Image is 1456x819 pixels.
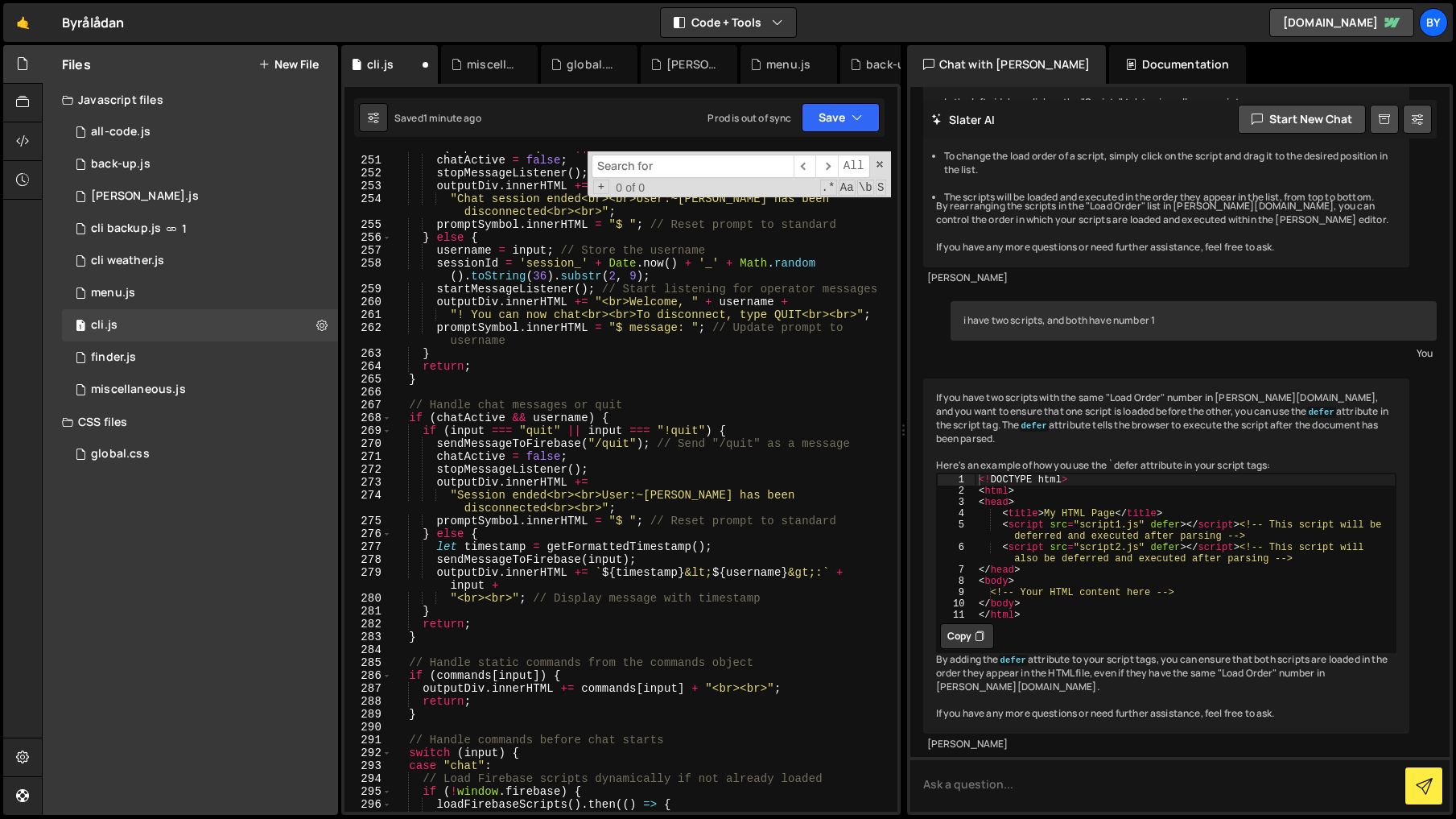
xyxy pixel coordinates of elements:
[344,618,392,631] div: 282
[344,399,392,412] div: 267
[62,213,338,245] div: 10338/45688.js
[344,605,392,618] div: 281
[344,244,392,257] div: 257
[344,437,392,450] div: 270
[944,96,1397,110] li: In the left sidebar, click on the "Scripts" tab to view all your scripts.
[43,406,338,438] div: CSS files
[938,610,975,621] div: 11
[43,84,338,116] div: Javascript files
[666,56,718,72] div: [PERSON_NAME].js
[344,283,392,296] div: 259
[344,296,392,308] div: 260
[938,587,975,598] div: 9
[802,103,880,132] button: Save
[344,347,392,360] div: 263
[344,566,392,592] div: 279
[938,542,975,565] div: 6
[258,58,319,71] button: New File
[999,655,1028,666] code: defer
[367,56,394,72] div: cli.js
[62,341,338,374] div: 10338/24973.js
[938,474,975,486] div: 1
[344,180,392,192] div: 253
[876,180,886,196] span: Search In Selection
[91,318,118,333] div: cli.js
[938,497,975,508] div: 3
[344,218,392,231] div: 255
[3,3,43,42] a: 🤙
[931,112,996,127] h2: Slater AI
[839,180,856,196] span: CaseSensitive Search
[344,592,392,605] div: 280
[344,192,392,218] div: 254
[344,321,392,347] div: 262
[62,438,338,470] div: 10338/24192.css
[1269,8,1414,37] a: [DOMAIN_NAME]
[794,155,816,178] span: ​
[815,155,838,178] span: ​
[938,508,975,519] div: 4
[593,180,610,194] span: Toggle Replace mode
[567,56,618,72] div: global.css
[940,623,994,649] button: Copy
[344,424,392,437] div: 269
[707,111,791,125] div: Prod is out of sync
[344,759,392,772] div: 293
[344,476,392,489] div: 273
[344,785,392,798] div: 295
[907,45,1107,84] div: Chat with [PERSON_NAME]
[838,155,870,178] span: Alt-Enter
[344,695,392,708] div: 288
[91,221,161,236] div: cli backup.js
[91,189,199,204] div: [PERSON_NAME].js
[1307,407,1336,418] code: defer
[344,463,392,476] div: 272
[344,360,392,373] div: 264
[1238,105,1366,134] button: Start new chat
[344,734,392,747] div: 291
[344,450,392,463] div: 271
[938,486,975,497] div: 2
[609,181,651,194] span: 0 of 0
[938,576,975,587] div: 8
[62,180,338,213] div: 10338/45273.js
[344,631,392,643] div: 283
[1109,45,1245,84] div: Documentation
[344,489,392,515] div: 274
[76,321,85,333] span: 1
[944,191,1397,205] li: The scripts will be loaded and executed in the order they appear in the list, from top to bottom.
[1419,8,1448,37] a: By
[62,148,338,180] div: 10338/45267.js
[938,598,975,610] div: 10
[344,721,392,734] div: 290
[62,277,338,309] div: 10338/45238.js
[467,56,518,72] div: miscellaneous.js
[938,565,975,576] div: 7
[91,157,151,172] div: back-up.js
[91,125,151,139] div: all-code.js
[344,308,392,321] div: 261
[62,13,124,32] div: Byrålådan
[62,245,338,277] div: 10338/45687.js
[344,772,392,785] div: 294
[938,519,975,542] div: 5
[661,8,796,37] button: Code + Tools
[91,286,135,300] div: menu.js
[62,56,91,73] h2: Files
[344,708,392,721] div: 289
[857,180,874,196] span: Whole Word Search
[344,553,392,566] div: 278
[344,682,392,695] div: 287
[91,254,164,268] div: cli weather.js
[927,738,1406,751] div: [PERSON_NAME]
[344,167,392,180] div: 252
[62,116,338,148] div: 10338/35579.js
[62,374,338,406] div: 10338/45237.js
[344,154,392,167] div: 251
[394,111,481,125] div: Saved
[344,643,392,656] div: 284
[91,350,136,365] div: finder.js
[344,747,392,759] div: 292
[344,656,392,669] div: 285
